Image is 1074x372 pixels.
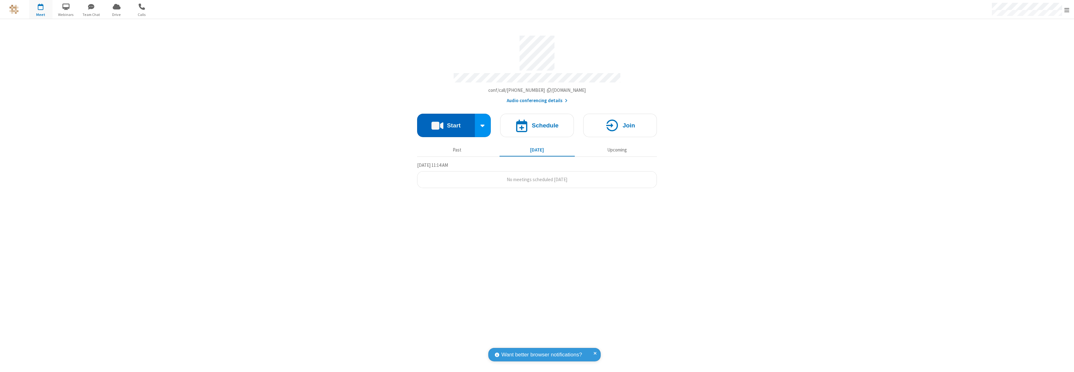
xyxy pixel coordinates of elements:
span: Meet [29,12,52,17]
h4: Start [447,122,461,128]
iframe: Chat [1058,356,1069,368]
button: Upcoming [579,144,655,156]
span: [DATE] 11:14 AM [417,162,448,168]
h4: Schedule [532,122,559,128]
span: Want better browser notifications? [501,351,582,359]
button: Join [583,114,657,137]
span: Team Chat [80,12,103,17]
span: Drive [105,12,128,17]
button: Audio conferencing details [507,97,568,104]
button: Copy my meeting room linkCopy my meeting room link [488,87,586,94]
span: Calls [130,12,154,17]
img: QA Selenium DO NOT DELETE OR CHANGE [9,5,19,14]
section: Account details [417,31,657,104]
button: Start [417,114,475,137]
button: Schedule [500,114,574,137]
button: [DATE] [500,144,575,156]
h4: Join [623,122,635,128]
section: Today's Meetings [417,161,657,188]
button: Past [420,144,495,156]
span: No meetings scheduled [DATE] [507,176,567,182]
span: Copy my meeting room link [488,87,586,93]
div: Start conference options [475,114,491,137]
span: Webinars [54,12,78,17]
